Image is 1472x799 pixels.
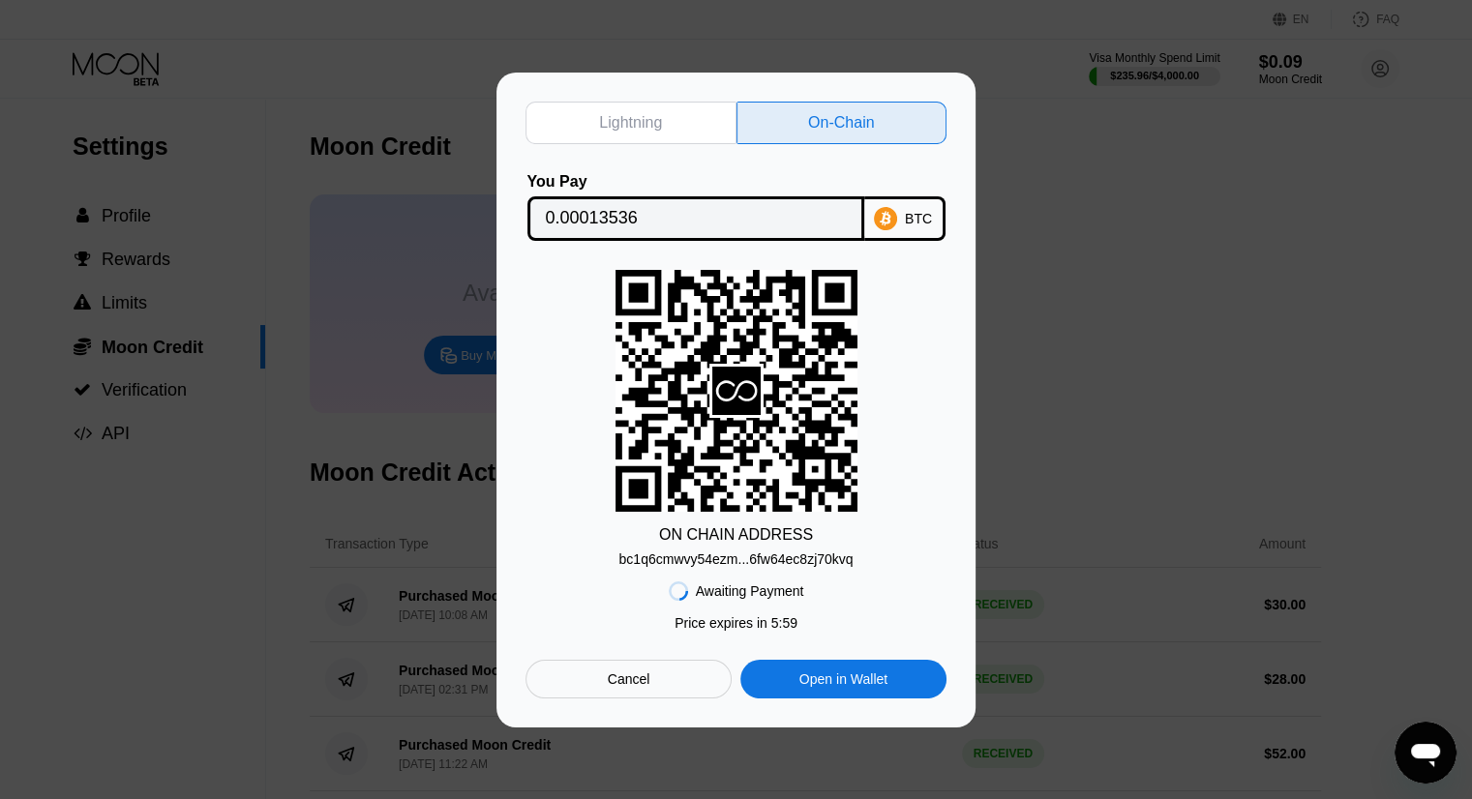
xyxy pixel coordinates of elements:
div: Open in Wallet [799,670,887,688]
span: 5 : 59 [771,615,797,631]
div: bc1q6cmwvy54ezm...6fw64ec8zj70kvq [618,551,853,567]
div: You Pay [527,173,864,191]
div: Awaiting Payment [696,583,804,599]
div: Price expires in [675,615,797,631]
div: Lightning [526,102,736,144]
div: Cancel [526,660,732,698]
div: Open in Wallet [740,660,946,698]
div: BTC [905,211,932,226]
div: Lightning [599,113,662,133]
div: Cancel [608,670,650,688]
iframe: Button to launch messaging window [1395,722,1457,784]
div: You PayBTC [526,173,946,241]
div: ON CHAIN ADDRESS [659,526,813,544]
div: On-Chain [736,102,947,144]
div: bc1q6cmwvy54ezm...6fw64ec8zj70kvq [618,544,853,567]
div: On-Chain [808,113,874,133]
